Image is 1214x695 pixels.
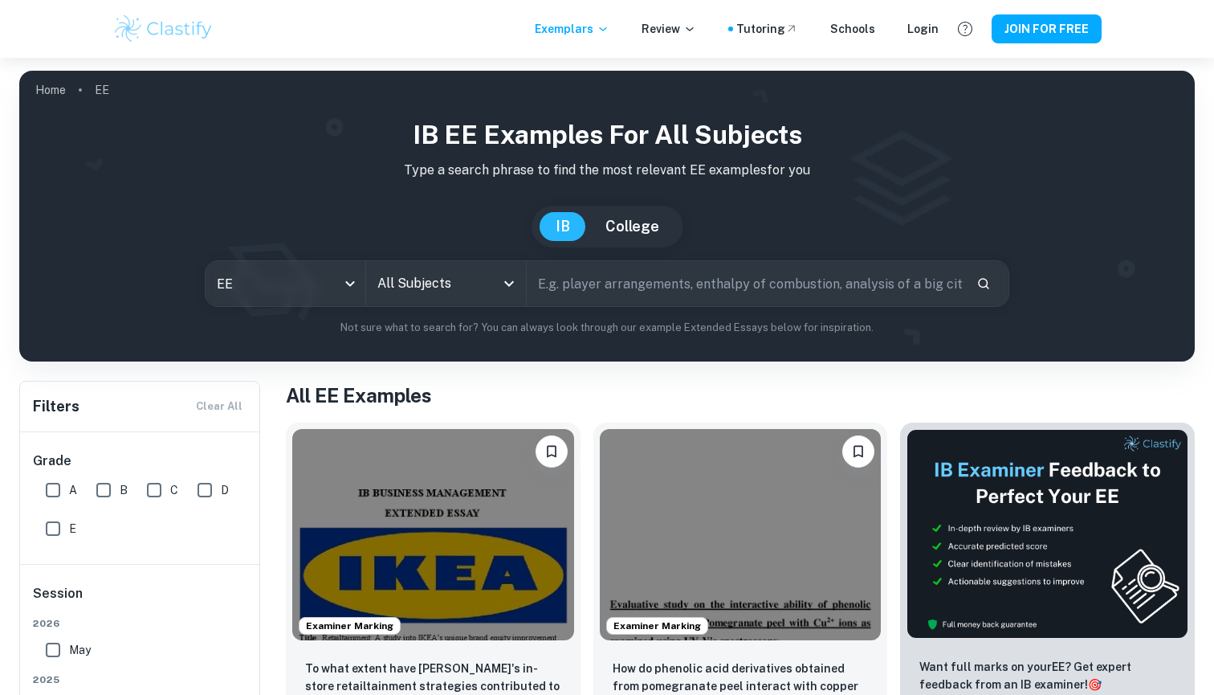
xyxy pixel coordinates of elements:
[907,20,939,38] a: Login
[33,584,248,616] h6: Session
[540,212,586,241] button: IB
[32,116,1182,154] h1: IB EE examples for all subjects
[170,481,178,499] span: C
[33,616,248,631] span: 2026
[35,79,66,101] a: Home
[112,13,214,45] img: Clastify logo
[535,20,609,38] p: Exemplars
[906,429,1188,639] img: Thumbnail
[951,15,979,43] button: Help and Feedback
[221,481,229,499] span: D
[736,20,798,38] a: Tutoring
[120,481,128,499] span: B
[842,435,874,468] button: Please log in to bookmark exemplars
[206,261,365,306] div: EE
[32,161,1182,180] p: Type a search phrase to find the most relevant EE examples for you
[292,429,574,640] img: Business and Management EE example thumbnail: To what extent have IKEA's in-store reta
[830,20,875,38] a: Schools
[642,20,696,38] p: Review
[970,270,997,297] button: Search
[95,81,109,99] p: EE
[589,212,675,241] button: College
[992,14,1102,43] button: JOIN FOR FREE
[33,452,248,471] h6: Grade
[299,619,400,633] span: Examiner Marking
[1088,678,1102,691] span: 🎯
[69,481,77,499] span: A
[607,619,707,633] span: Examiner Marking
[498,272,520,295] button: Open
[19,71,1195,362] img: profile cover
[33,395,79,418] h6: Filters
[33,673,248,687] span: 2025
[69,520,76,538] span: E
[527,261,963,306] input: E.g. player arrangements, enthalpy of combustion, analysis of a big city...
[286,381,1195,410] h1: All EE Examples
[69,641,91,659] span: May
[600,429,882,640] img: Chemistry EE example thumbnail: How do phenolic acid derivatives obtaine
[536,435,568,468] button: Please log in to bookmark exemplars
[919,658,1175,693] p: Want full marks on your EE ? Get expert feedback from an IB examiner!
[32,320,1182,336] p: Not sure what to search for? You can always look through our example Extended Essays below for in...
